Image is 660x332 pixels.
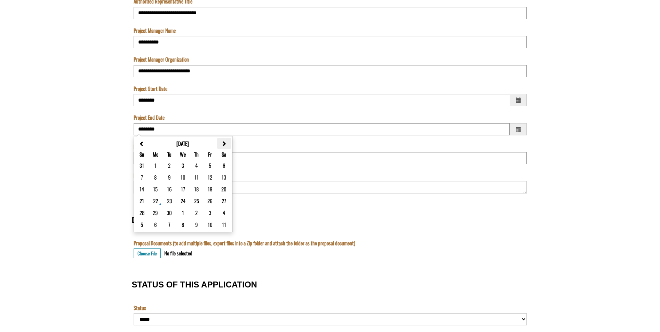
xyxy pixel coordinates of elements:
fieldset: DOCUMENTS [132,208,528,266]
button: column 2 row 5 Monday September 29, 2025 [152,208,159,217]
button: [DATE] [174,140,191,147]
th: Sa [217,149,231,159]
label: Project Manager Name [134,27,176,34]
button: Next month [221,140,226,147]
button: Previous month [139,140,144,147]
button: column 4 row 3 Wednesday September 17, 2025 [180,185,186,193]
button: Choose File for Proposal Documents (to add multiple files, export files into a Zip folder and att... [134,248,161,258]
button: column 2 row 2 Monday September 8, 2025 [153,173,157,181]
th: Th [190,149,203,159]
th: Fr [203,149,217,159]
button: column 1 row 1 Sunday August 31, 2025 [139,161,145,169]
h3: STATUS OF THIS APPLICATION [132,280,528,289]
button: column 5 row 6 Thursday October 9, 2025 [194,220,199,229]
label: Project Start Date [134,85,167,92]
label: Project Manager Organization [134,56,189,63]
button: column 5 row 4 Thursday September 25, 2025 [193,197,200,205]
button: column 4 row 1 Wednesday September 3, 2025 [181,161,185,169]
label: Project End Date [134,114,165,121]
button: column 3 row 3 Tuesday September 16, 2025 [166,185,173,193]
button: column 7 row 5 Saturday October 4, 2025 [222,208,226,217]
button: column 7 row 2 Saturday September 13, 2025 [221,173,227,181]
span: Choose a date [510,123,527,135]
th: Tu [162,149,176,159]
input: Name [2,38,336,50]
button: column 5 row 1 Thursday September 4, 2025 [194,161,198,169]
button: column 5 row 2 Thursday September 11, 2025 [194,173,199,181]
button: column 7 row 6 Saturday October 11, 2025 [221,220,227,229]
button: column 3 row 1 Tuesday September 2, 2025 [167,161,171,169]
button: column 7 row 1 Saturday September 6, 2025 [222,161,226,169]
button: column 2 row 1 Monday September 1, 2025 [154,161,157,169]
button: column 6 row 2 Friday September 12, 2025 [207,173,213,181]
th: We [176,149,190,159]
th: Su [135,149,149,159]
label: Status [134,304,146,311]
button: column 2 row 4 Monday September 22, 2025 Today Date [152,197,159,205]
button: column 7 row 3 Saturday September 20, 2025 [221,185,227,193]
button: column 6 row 4 Friday September 26, 2025 [207,197,213,205]
button: column 6 row 3 Friday September 19, 2025 [207,185,213,193]
button: column 1 row 3 Sunday September 14, 2025 [139,185,145,193]
button: column 1 row 5 Sunday September 28, 2025 [139,208,145,217]
div: No file selected [164,250,192,257]
button: column 3 row 2 Tuesday September 9, 2025 [167,173,172,181]
input: Program is a required field. [2,9,336,21]
th: Mo [149,149,162,159]
button: column 1 row 2 Sunday September 7, 2025 [140,173,144,181]
button: column 2 row 6 Monday October 6, 2025 [153,220,158,229]
h3: DOCUMENTS [132,215,528,224]
button: column 1 row 4 Sunday September 21, 2025 [139,197,145,205]
button: column 2 row 3 Monday September 15, 2025 [152,185,158,193]
label: Submissions Due Date [2,58,43,65]
button: column 5 row 5 Thursday October 2, 2025 [194,208,198,217]
button: column 6 row 1 Friday September 5, 2025 [208,161,212,169]
textarea: Acknowledgement [2,9,336,43]
button: column 6 row 6 Friday October 10, 2025 [207,220,213,229]
button: column 3 row 4 Tuesday September 23, 2025 [166,197,173,205]
span: Choose a date [510,94,527,106]
label: Proposal Documents (to add multiple files, export files into a Zip folder and attach the folder a... [134,239,355,247]
button: column 4 row 6 Wednesday October 8, 2025 [181,220,185,229]
button: column 4 row 4 Wednesday September 24, 2025 [180,197,186,205]
button: column 7 row 4 Saturday September 27, 2025 [221,197,227,205]
textarea: Project Description [134,181,527,193]
button: column 5 row 3 Thursday September 18, 2025 [193,185,199,193]
button: column 6 row 5 Friday October 3, 2025 [208,208,212,217]
button: column 3 row 6 Tuesday October 7, 2025 [168,220,171,229]
button: column 1 row 6 Sunday October 5, 2025 [140,220,144,229]
label: The name of the custom entity. [2,29,15,36]
button: column 4 row 5 Wednesday October 1, 2025 [181,208,185,217]
button: column 3 row 5 Tuesday September 30, 2025 [166,208,173,217]
button: column 4 row 2 Wednesday September 10, 2025 [180,173,186,181]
